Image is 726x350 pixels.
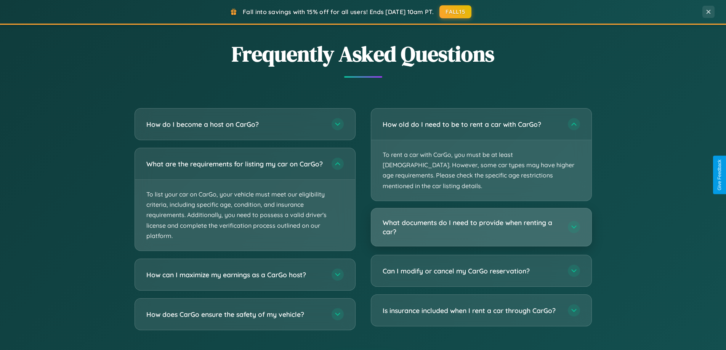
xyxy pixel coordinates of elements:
h3: How old do I need to be to rent a car with CarGo? [383,120,560,129]
h3: How can I maximize my earnings as a CarGo host? [146,270,324,280]
h3: Can I modify or cancel my CarGo reservation? [383,266,560,276]
p: To list your car on CarGo, your vehicle must meet our eligibility criteria, including specific ag... [135,180,355,251]
div: Give Feedback [717,160,722,190]
h3: Is insurance included when I rent a car through CarGo? [383,306,560,315]
h3: What are the requirements for listing my car on CarGo? [146,159,324,169]
h3: How does CarGo ensure the safety of my vehicle? [146,310,324,319]
p: To rent a car with CarGo, you must be at least [DEMOGRAPHIC_DATA]. However, some car types may ha... [371,140,591,201]
h3: What documents do I need to provide when renting a car? [383,218,560,237]
h2: Frequently Asked Questions [135,39,592,69]
h3: How do I become a host on CarGo? [146,120,324,129]
span: Fall into savings with 15% off for all users! Ends [DATE] 10am PT. [243,8,434,16]
button: FALL15 [439,5,471,18]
